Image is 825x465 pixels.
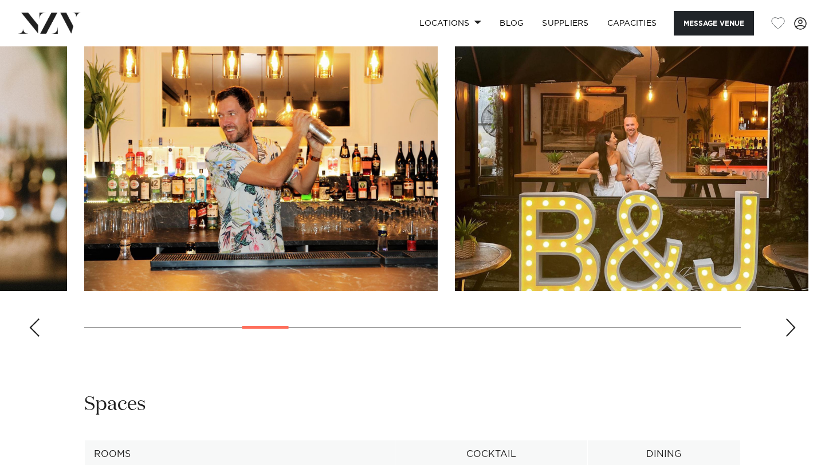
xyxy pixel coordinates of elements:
swiper-slide: 8 / 25 [455,31,808,291]
button: Message Venue [674,11,754,36]
a: BLOG [490,11,533,36]
img: nzv-logo.png [18,13,81,33]
a: Locations [410,11,490,36]
a: Capacities [598,11,666,36]
a: SUPPLIERS [533,11,598,36]
h2: Spaces [84,392,146,417]
swiper-slide: 7 / 25 [84,31,438,291]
